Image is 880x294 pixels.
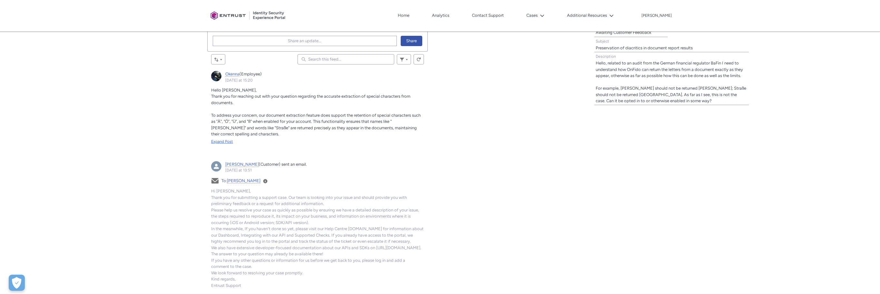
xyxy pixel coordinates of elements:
[525,11,546,20] button: Cases
[207,13,428,52] div: Chatter Publisher
[641,12,672,18] button: User Profile d.gallagher
[288,36,321,46] span: Share an update...
[211,71,221,81] img: External User - Okenna (null)
[211,139,424,144] a: Expand Post
[211,189,424,288] span: Hi [PERSON_NAME], Thank you for submitting a support case. Our team is looking into your issue an...
[227,178,260,183] a: [PERSON_NAME]
[240,72,262,76] span: (Employee)
[211,71,221,81] div: Okenna
[9,275,25,291] button: Open Preferences
[596,45,693,50] lightning-formatted-text: Preservation of diacritics in document report results
[9,275,25,291] div: Cookie Preferences
[406,36,417,46] span: Share
[207,67,428,153] article: Okenna, Yesterday at 15:20
[221,178,260,183] span: To:
[414,54,424,64] button: Refresh this feed
[211,94,410,105] span: Thank you for reaching out with your question regarding the accurate extraction of special charac...
[470,11,505,20] a: Contact Support
[641,14,672,18] p: [PERSON_NAME]
[401,36,422,46] button: Share
[596,61,746,103] lightning-formatted-text: Hello, related to an audit from the German financial regulator BaFin I need to understand how OnF...
[596,30,651,35] lightning-formatted-text: Awaiting Customer Feedback
[263,179,268,183] a: View Details
[225,78,253,83] a: [DATE] at 15:20
[298,54,394,64] input: Search this feed...
[596,39,609,44] span: Subject
[396,11,411,20] a: Home
[850,264,880,294] iframe: Qualified Messenger
[213,36,397,46] button: Share an update...
[211,113,421,137] span: To address your concern, our document extraction feature does support the retention of special ch...
[259,162,307,167] span: (Customer) sent an email.
[225,72,240,77] a: Okenna
[211,161,221,171] img: d.gallagher
[430,11,451,20] a: Analytics, opens in new tab
[596,54,616,59] span: Description
[565,11,615,20] button: Additional Resources
[211,88,257,93] span: Hello [PERSON_NAME],
[225,168,252,172] a: [DATE] at 13:51
[225,162,259,167] a: [PERSON_NAME]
